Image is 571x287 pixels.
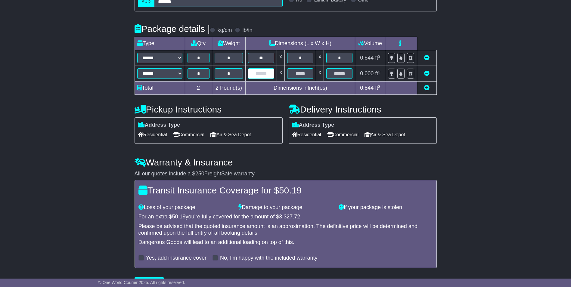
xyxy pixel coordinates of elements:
[210,130,251,139] span: Air & Sea Depot
[138,130,167,139] span: Residential
[360,55,374,61] span: 0.844
[277,66,285,82] td: x
[138,214,433,220] div: For an extra $ you're fully covered for the amount of $ .
[185,82,212,95] td: 2
[375,85,380,91] span: ft
[98,280,185,285] span: © One World Courier 2025. All rights reserved.
[242,27,252,34] label: lb/in
[292,130,321,139] span: Residential
[316,50,324,66] td: x
[365,130,405,139] span: Air & Sea Depot
[292,122,334,128] label: Address Type
[375,70,380,76] span: ft
[135,171,437,177] div: All our quotes include a $ FreightSafe warranty.
[138,239,433,246] div: Dangerous Goods will lead to an additional loading on top of this.
[185,37,212,50] td: Qty
[195,171,204,177] span: 250
[279,214,300,220] span: 3,327.72
[360,70,374,76] span: 0.000
[327,130,358,139] span: Commercial
[138,223,433,236] div: Please be advised that the quoted insurance amount is an approximation. The definitive price will...
[146,255,206,261] label: Yes, add insurance cover
[135,104,283,114] h4: Pickup Instructions
[378,84,380,89] sup: 3
[246,37,355,50] td: Dimensions (L x W x H)
[235,204,336,211] div: Damage to your package
[217,27,232,34] label: kg/cm
[216,85,219,91] span: 2
[220,255,318,261] label: No, I'm happy with the included warranty
[355,37,385,50] td: Volume
[135,37,185,50] td: Type
[135,204,236,211] div: Loss of your package
[378,54,380,59] sup: 3
[378,70,380,74] sup: 3
[135,24,210,34] h4: Package details |
[289,104,437,114] h4: Delivery Instructions
[212,37,246,50] td: Weight
[135,82,185,95] td: Total
[246,82,355,95] td: Dimensions in Inch(es)
[360,85,374,91] span: 0.844
[277,50,285,66] td: x
[424,70,430,76] a: Remove this item
[279,185,302,195] span: 50.19
[424,85,430,91] a: Add new item
[375,55,380,61] span: ft
[424,55,430,61] a: Remove this item
[172,214,186,220] span: 50.19
[336,204,436,211] div: If your package is stolen
[173,130,204,139] span: Commercial
[135,157,437,167] h4: Warranty & Insurance
[138,185,433,195] h4: Transit Insurance Coverage for $
[316,66,324,82] td: x
[138,122,180,128] label: Address Type
[212,82,246,95] td: Pound(s)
